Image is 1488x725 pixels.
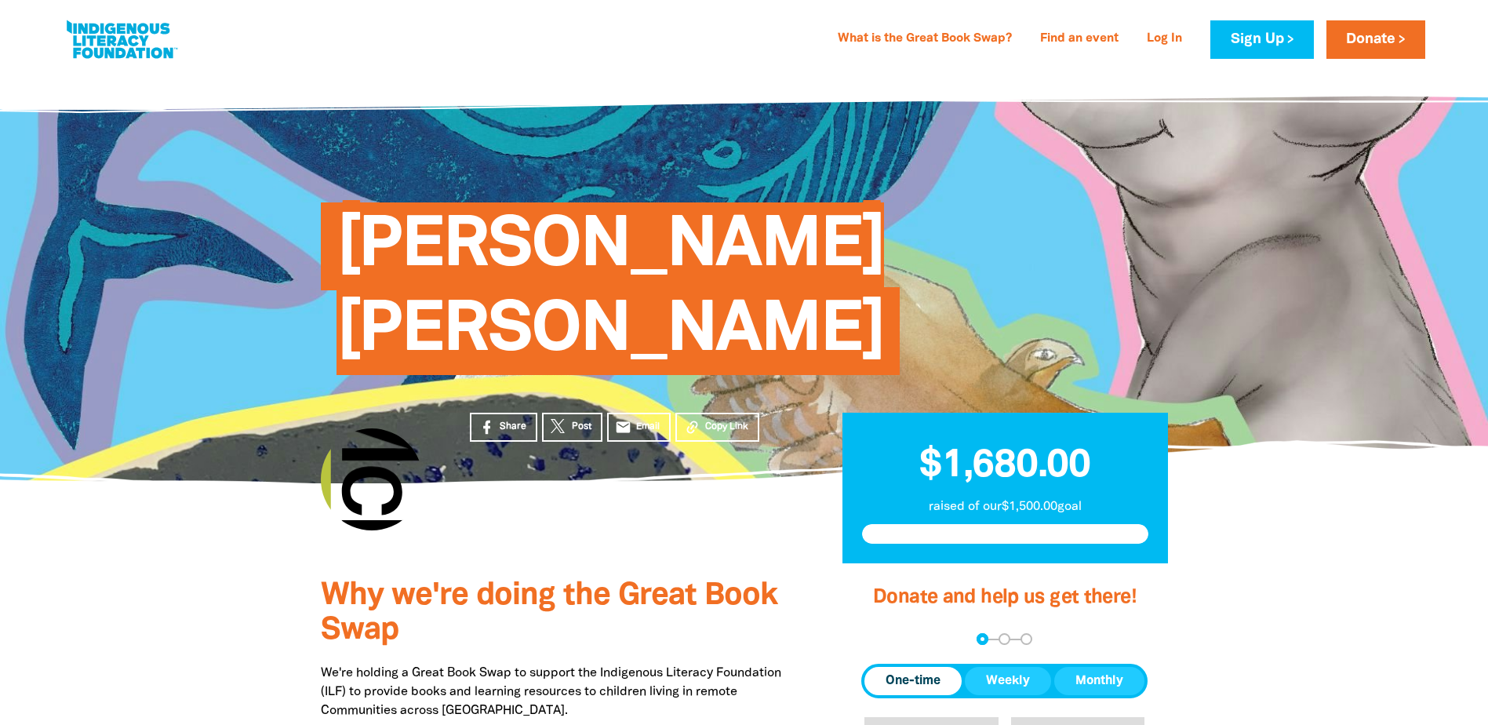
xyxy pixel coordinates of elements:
[873,588,1137,607] span: Donate and help us get there!
[1075,672,1123,690] span: Monthly
[919,448,1090,484] span: $1,680.00
[321,581,777,645] span: Why we're doing the Great Book Swap
[965,667,1051,695] button: Weekly
[1326,20,1425,59] a: Donate
[470,413,537,442] a: Share
[864,667,962,695] button: One-time
[500,420,526,434] span: Share
[1031,27,1128,52] a: Find an event
[886,672,940,690] span: One-time
[1020,633,1032,645] button: Navigate to step 3 of 3 to enter your payment details
[1054,667,1144,695] button: Monthly
[572,420,591,434] span: Post
[977,633,988,645] button: Navigate to step 1 of 3 to enter your donation amount
[675,413,759,442] button: Copy Link
[615,419,631,435] i: email
[542,413,602,442] a: Post
[1210,20,1313,59] a: Sign Up
[1137,27,1191,52] a: Log In
[999,633,1010,645] button: Navigate to step 2 of 3 to enter your details
[636,420,660,434] span: Email
[828,27,1021,52] a: What is the Great Book Swap?
[337,214,885,375] span: [PERSON_NAME] [PERSON_NAME]
[986,672,1030,690] span: Weekly
[862,497,1148,516] p: raised of our $1,500.00 goal
[861,664,1148,698] div: Donation frequency
[607,413,671,442] a: emailEmail
[705,420,748,434] span: Copy Link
